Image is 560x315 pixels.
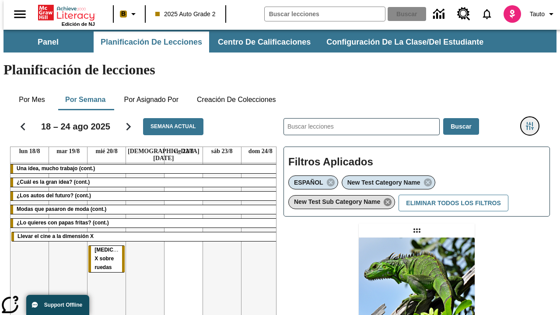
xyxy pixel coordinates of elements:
[3,30,556,52] div: Subbarra de navegación
[44,302,82,308] span: Support Offline
[38,3,95,27] div: Portada
[342,175,435,189] div: Eliminar New Test Category Name el ítem seleccionado del filtro
[121,8,126,19] span: B
[476,3,498,25] a: Notificaciones
[7,1,33,27] button: Abrir el menú lateral
[504,5,521,23] img: avatar image
[17,206,106,212] span: Modas que pasaron de moda (cont.)
[283,147,550,217] div: Filtros Aplicados
[172,147,196,156] a: 22 de agosto de 2025
[116,6,142,22] button: Boost El color de la clase es anaranjado claro. Cambiar el color de la clase.
[143,118,203,135] button: Semana actual
[26,295,89,315] button: Support Offline
[126,147,201,163] a: 21 de agosto de 2025
[288,175,338,189] div: Eliminar ESPAÑOL el ítem seleccionado del filtro
[443,118,479,135] button: Buscar
[294,179,323,186] span: ESPAÑOL
[10,205,280,214] div: Modas que pasaron de moda (cont.)
[3,62,556,78] h1: Planificación de lecciones
[428,2,452,26] a: Centro de información
[94,147,119,156] a: 20 de agosto de 2025
[288,195,395,209] div: Eliminar New Test Sub Category Name el ítem seleccionado del filtro
[17,192,91,199] span: ¿Los autos del futuro? (cont.)
[17,165,95,171] span: Una idea, mucho trabajo (cont.)
[521,117,539,135] button: Menú lateral de filtros
[265,7,385,21] input: Buscar campo
[211,31,318,52] button: Centro de calificaciones
[62,21,95,27] span: Edición de NJ
[17,147,42,156] a: 18 de agosto de 2025
[526,6,560,22] button: Perfil/Configuración
[38,4,95,21] a: Portada
[117,115,140,138] button: Seguir
[10,164,280,173] div: Una idea, mucho trabajo (cont.)
[319,31,490,52] button: Configuración de la clase/del estudiante
[294,198,380,205] span: New Test Sub Category Name
[10,192,280,200] div: ¿Los autos del futuro? (cont.)
[94,247,139,270] span: Rayos X sobre ruedas
[452,2,476,26] a: Centro de recursos, Se abrirá en una pestaña nueva.
[117,89,185,110] button: Por asignado por
[10,89,54,110] button: Por mes
[247,147,274,156] a: 24 de agosto de 2025
[10,178,280,187] div: ¿Cuál es la gran idea? (cont.)
[11,232,279,241] div: Llevar el cine a la dimensión X
[88,246,125,272] div: Rayos X sobre ruedas
[284,119,439,135] input: Buscar lecciones
[210,147,234,156] a: 23 de agosto de 2025
[10,219,280,227] div: ¿Lo quieres con papas fritas? (cont.)
[498,3,526,25] button: Escoja un nuevo avatar
[94,31,209,52] button: Planificación de lecciones
[155,10,216,19] span: 2025 Auto Grade 2
[3,31,491,52] div: Subbarra de navegación
[12,115,34,138] button: Regresar
[55,147,81,156] a: 19 de agosto de 2025
[288,151,545,173] h2: Filtros Aplicados
[190,89,283,110] button: Creación de colecciones
[17,179,90,185] span: ¿Cuál es la gran idea? (cont.)
[17,233,94,239] span: Llevar el cine a la dimensión X
[41,121,110,132] h2: 18 – 24 ago 2025
[347,179,420,186] span: New Test Category Name
[530,10,545,19] span: Tauto
[410,224,424,238] div: Lección arrastrable: Lluvia de iguanas
[4,31,92,52] button: Panel
[58,89,112,110] button: Por semana
[399,195,508,212] button: Eliminar todos los filtros
[17,220,109,226] span: ¿Lo quieres con papas fritas? (cont.)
